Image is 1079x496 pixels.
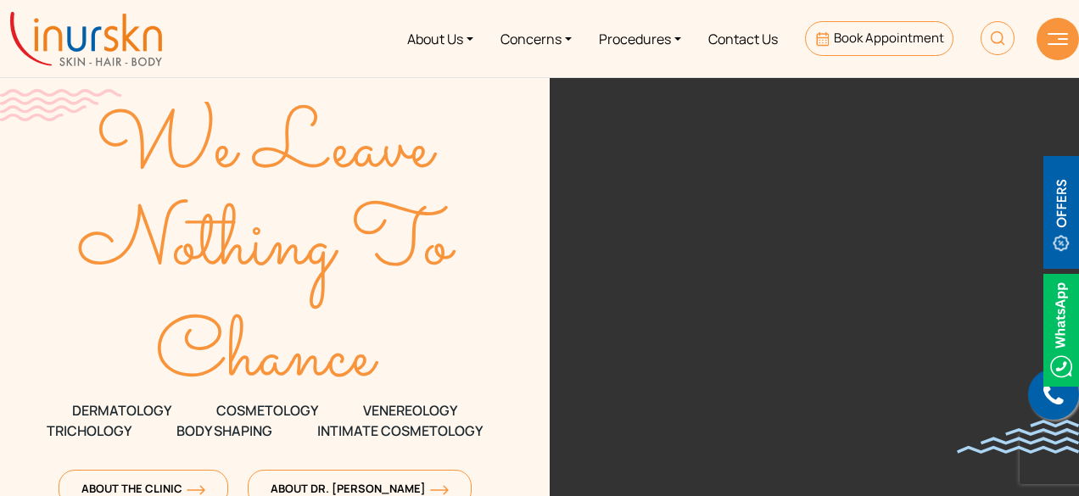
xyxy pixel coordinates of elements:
span: VENEREOLOGY [363,400,457,421]
img: inurskn-logo [10,12,162,66]
a: Concerns [487,7,585,70]
text: Chance [155,296,379,421]
img: orange-arrow [430,485,449,495]
text: Nothing To [77,184,457,309]
a: Contact Us [695,7,791,70]
img: hamLine.svg [1048,33,1068,45]
img: HeaderSearch [981,21,1015,55]
span: About Dr. [PERSON_NAME] [271,481,449,496]
span: About The Clinic [81,481,205,496]
span: COSMETOLOGY [216,400,318,421]
span: TRICHOLOGY [47,421,131,441]
span: Intimate Cosmetology [317,421,483,441]
a: Whatsappicon [1043,319,1079,337]
text: We Leave [96,86,439,211]
a: About Us [394,7,487,70]
span: DERMATOLOGY [72,400,171,421]
img: offerBt [1043,156,1079,269]
span: Book Appointment [834,29,944,47]
a: Procedures [585,7,695,70]
img: Whatsappicon [1043,274,1079,387]
a: Book Appointment [805,21,953,56]
img: bluewave [957,420,1079,454]
span: Body Shaping [176,421,272,441]
img: orange-arrow [187,485,205,495]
